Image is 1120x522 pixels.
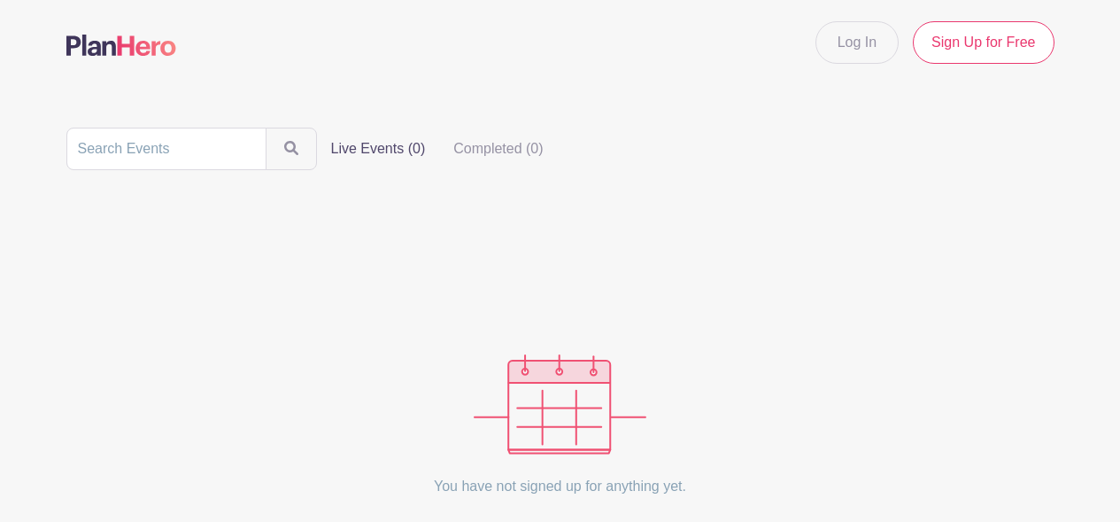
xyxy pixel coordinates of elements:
[434,455,686,518] p: You have not signed up for anything yet.
[66,35,176,56] img: logo-507f7623f17ff9eddc593b1ce0a138ce2505c220e1c5a4e2b4648c50719b7d32.svg
[66,128,266,170] input: Search Events
[439,131,557,167] label: Completed (0)
[815,21,899,64] a: Log In
[913,21,1054,64] a: Sign Up for Free
[317,131,440,167] label: Live Events (0)
[317,131,558,167] div: filters
[474,354,646,455] img: events_empty-56550af544ae17c43cc50f3ebafa394433d06d5f1891c01edc4b5d1d59cfda54.svg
